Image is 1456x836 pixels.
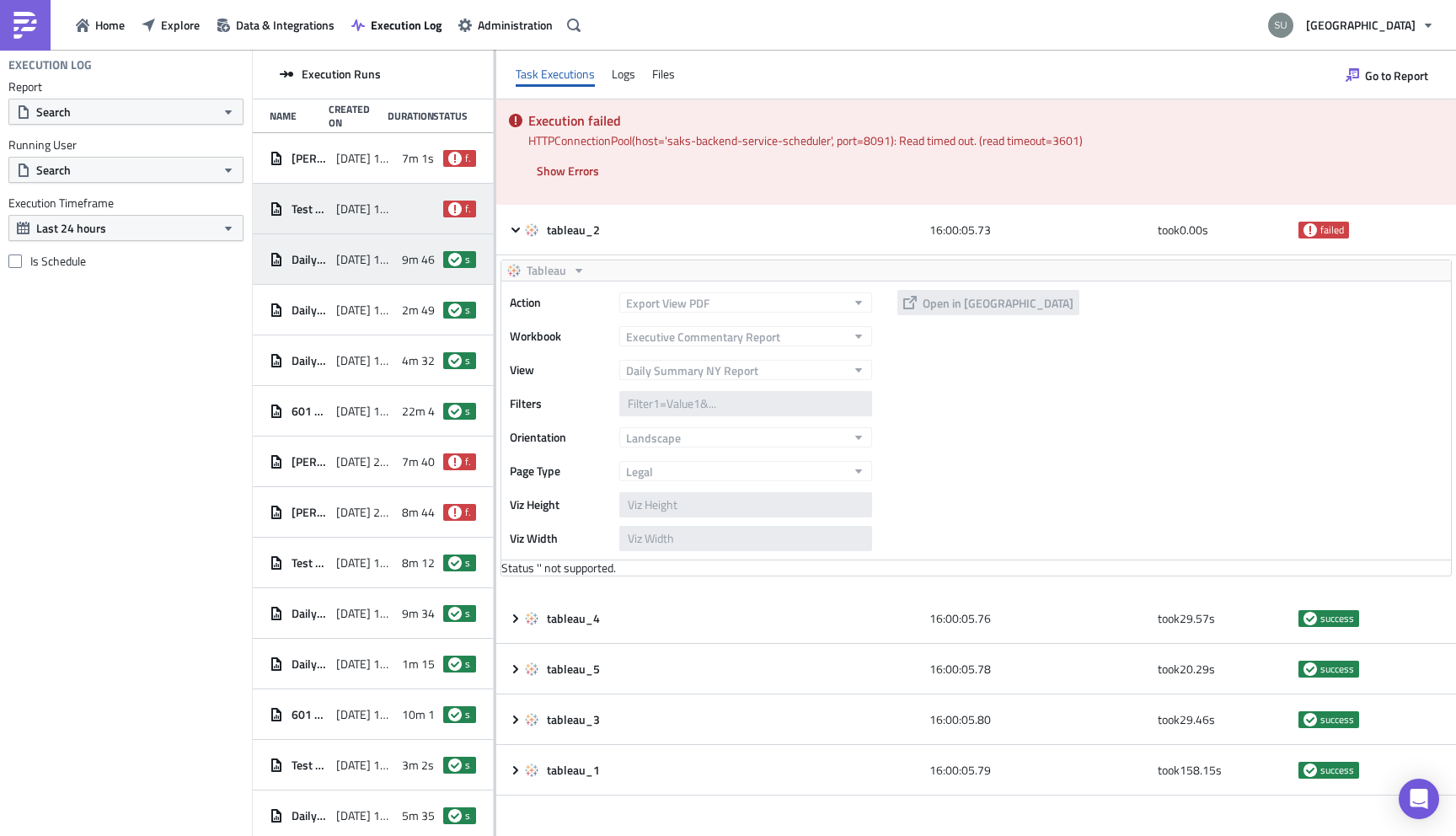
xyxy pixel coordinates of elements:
span: tableau_5 [547,662,602,677]
span: 22m 47s [402,404,447,419]
span: failed [448,455,462,469]
div: Created On [329,103,379,129]
span: success [465,405,471,418]
span: failed [465,152,471,165]
span: 10m 19s [402,707,447,722]
span: success [448,253,462,266]
span: tableau_2 [547,222,602,238]
span: Daily Sales Flash with FC [292,252,328,267]
img: PushMetrics [12,12,39,39]
button: Explore [133,12,208,38]
label: Is Schedule [8,254,244,269]
span: success [448,758,462,772]
button: Landscape [619,427,872,447]
span: [DATE] 16:00 [336,201,394,217]
span: 601 Store Sales [292,404,328,419]
span: Landscape [626,429,681,447]
span: 7m 40s [402,454,441,469]
span: failed [465,506,471,519]
span: Daily Summary NY Report [626,362,758,379]
span: Explore [161,16,200,34]
label: Running User [8,137,244,153]
span: success [1320,713,1354,726]
button: Administration [450,12,561,38]
span: success [465,607,471,620]
span: [DATE] 16:30 [336,151,394,166]
span: [DATE] 23:14 [336,454,394,469]
span: success [448,556,462,570]
span: Export View PDF [626,294,709,312]
span: failed [465,202,471,216]
span: success [465,556,471,570]
span: [DATE] 14:30 [336,303,394,318]
span: 2m 49s [402,303,441,318]
span: success [465,303,471,317]
span: Administration [478,16,553,34]
span: [DATE] 14:00 [336,353,394,368]
span: 7m 1s [402,151,434,166]
span: 1m 15s [402,656,441,672]
span: success [1320,764,1354,777]
span: failed [1303,223,1317,237]
span: Test executive commentary [292,201,328,217]
span: Last 24 hours [36,219,106,237]
p: HTTPConnectionPool(host='saks-backend-service-scheduler', port=8091): Read timed out. (read timeo... [528,131,1443,149]
span: Search [36,103,71,121]
div: took 0.00 s [1158,215,1290,245]
span: Data & Integrations [236,16,335,34]
span: failed [465,455,471,469]
input: Viz Width [619,526,872,551]
label: Viz Width [510,526,611,551]
label: Workbook [510,324,611,349]
span: [DATE] 15:16 [336,606,394,621]
div: 16:00:05.76 [929,603,1149,634]
span: tableau_4 [547,611,602,626]
span: [PERSON_NAME] - Concession Dashboard [292,151,328,166]
div: took 20.29 s [1158,654,1290,684]
span: success [448,809,462,823]
span: Search [36,161,71,179]
span: 9m 46s [402,252,441,267]
label: View [510,357,611,383]
img: Avatar [1266,11,1295,40]
button: Legal [619,461,872,481]
span: tableau_1 [547,763,602,778]
button: Search [8,157,244,183]
div: 16:00:05.80 [929,705,1149,735]
span: success [448,303,462,317]
button: Execution Log [343,12,450,38]
span: [DATE] 14:00 [336,404,394,419]
span: Show Errors [537,162,599,180]
span: Executive Commentary Report [626,328,780,346]
span: [PERSON_NAME] - Concession Dashboard [292,505,328,520]
label: Page Type [510,458,611,484]
h5: Execution failed [528,114,1443,127]
div: 16:00:05.78 [929,654,1149,684]
div: took 29.46 s [1158,705,1290,735]
span: success [448,405,462,418]
div: Status ' ' not supported. [501,560,1451,576]
span: 9m 34s [402,606,441,621]
span: 3m 2s [402,758,434,773]
div: Files [652,62,675,87]
span: Daily Sales and Gross Margin Report [292,303,328,318]
span: success [465,354,471,367]
span: tableau_3 [547,712,602,727]
div: 16:00:05.73 [929,215,1149,245]
span: Daily Sales Flash with FC [292,808,328,823]
label: Filters [510,391,611,416]
button: Last 24 hours [8,215,244,241]
span: Legal [626,463,653,480]
span: failed [448,152,462,165]
button: Data & Integrations [208,12,343,38]
span: failed [1320,223,1344,237]
span: 4m 32s [402,353,441,368]
span: Execution Runs [302,67,381,82]
h4: Execution Log [8,57,92,72]
span: Go to Report [1365,67,1428,84]
span: [DATE] 14:30 [336,656,394,672]
button: Export View PDF [619,292,872,313]
span: success [465,657,471,671]
button: Open in [GEOGRAPHIC_DATA] [897,290,1079,315]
